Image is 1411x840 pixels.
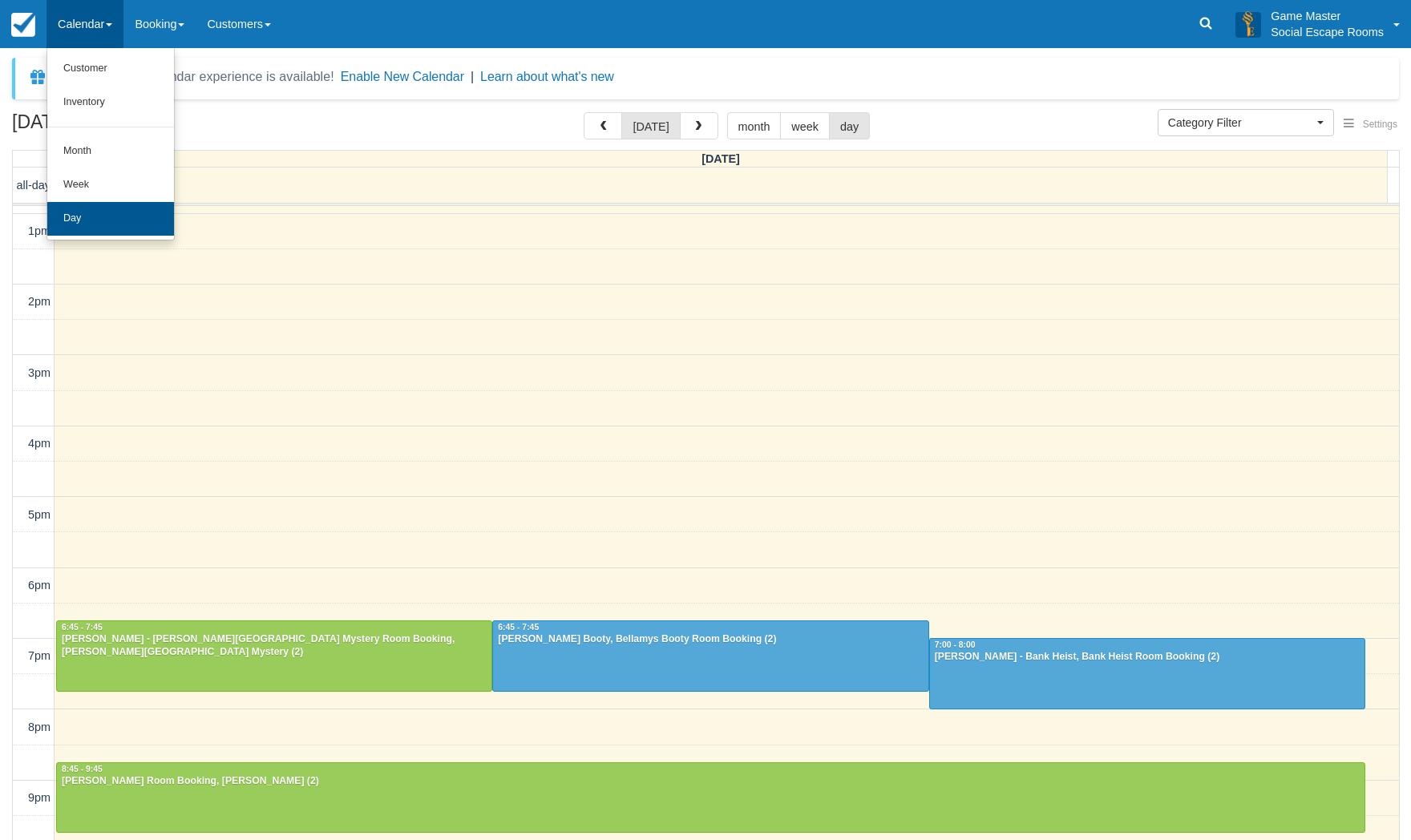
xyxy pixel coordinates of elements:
span: 7:00 - 8:00 [935,640,976,649]
span: | [471,70,474,83]
img: A3 [1235,11,1261,37]
span: 3pm [28,366,51,379]
span: 4pm [28,437,51,450]
a: 8:45 - 9:45[PERSON_NAME] Room Booking, [PERSON_NAME] (2) [56,762,1365,833]
span: Settings [1363,119,1397,130]
a: Inventory [47,86,174,119]
a: Month [47,135,174,168]
div: [PERSON_NAME] - [PERSON_NAME][GEOGRAPHIC_DATA] Mystery Room Booking, [PERSON_NAME][GEOGRAPHIC_DAT... [61,633,487,659]
span: 6:45 - 7:45 [62,623,103,632]
ul: Calendar [46,48,175,240]
button: week [780,112,830,139]
button: [DATE] [621,112,680,139]
img: checkfront-main-nav-mini-logo.png [11,13,35,37]
span: [DATE] [701,152,740,165]
p: Game Master [1271,8,1384,24]
a: Learn about what's new [480,70,614,83]
span: 7pm [28,649,51,662]
span: 2pm [28,295,51,308]
span: 9pm [28,791,51,804]
div: [PERSON_NAME] Booty, Bellamys Booty Room Booking (2) [497,633,924,646]
div: [PERSON_NAME] Room Booking, [PERSON_NAME] (2) [61,775,1360,788]
button: Category Filter [1158,109,1334,136]
span: 1pm [28,224,51,237]
a: Day [47,202,174,236]
h2: [DATE] [12,112,215,142]
span: 5pm [28,508,51,521]
button: Enable New Calendar [341,69,464,85]
div: [PERSON_NAME] - Bank Heist, Bank Heist Room Booking (2) [934,651,1360,664]
span: 6pm [28,579,51,592]
p: Social Escape Rooms [1271,24,1384,40]
span: all-day [17,179,51,192]
span: 8pm [28,721,51,733]
div: A new Booking Calendar experience is available! [54,67,334,87]
button: day [829,112,870,139]
span: 6:45 - 7:45 [498,623,539,632]
button: Settings [1334,113,1407,136]
span: Category Filter [1168,115,1313,131]
span: 8:45 - 9:45 [62,765,103,773]
button: month [727,112,782,139]
a: 6:45 - 7:45[PERSON_NAME] Booty, Bellamys Booty Room Booking (2) [492,620,928,691]
a: 7:00 - 8:00[PERSON_NAME] - Bank Heist, Bank Heist Room Booking (2) [929,638,1365,709]
a: Customer [47,52,174,86]
a: Week [47,168,174,202]
a: 6:45 - 7:45[PERSON_NAME] - [PERSON_NAME][GEOGRAPHIC_DATA] Mystery Room Booking, [PERSON_NAME][GEO... [56,620,492,691]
